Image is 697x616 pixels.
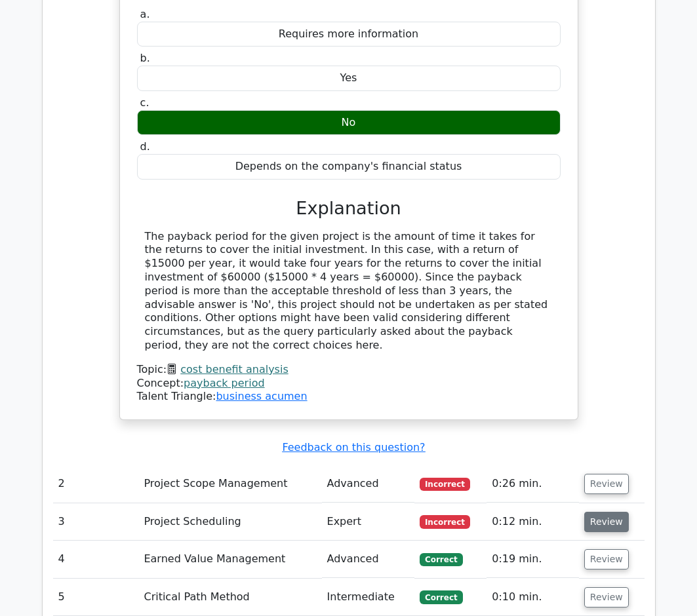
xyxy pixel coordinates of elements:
[487,579,579,616] td: 0:10 min.
[137,377,561,391] div: Concept:
[216,390,307,402] a: business acumen
[145,198,553,220] h3: Explanation
[322,541,415,578] td: Advanced
[420,515,470,528] span: Incorrect
[138,465,321,503] td: Project Scope Management
[138,541,321,578] td: Earned Value Management
[145,230,553,353] div: The payback period for the given project is the amount of time it takes for the returns to cover ...
[53,541,139,578] td: 4
[53,503,139,541] td: 3
[420,590,462,604] span: Correct
[53,579,139,616] td: 5
[487,503,579,541] td: 0:12 min.
[140,8,150,20] span: a.
[322,465,415,503] td: Advanced
[584,474,629,494] button: Review
[137,66,561,91] div: Yes
[140,52,150,64] span: b.
[137,363,561,404] div: Talent Triangle:
[140,140,150,153] span: d.
[138,503,321,541] td: Project Scheduling
[487,541,579,578] td: 0:19 min.
[487,465,579,503] td: 0:26 min.
[140,96,149,109] span: c.
[584,587,629,607] button: Review
[137,110,561,136] div: No
[420,478,470,491] span: Incorrect
[184,377,265,389] a: payback period
[584,549,629,569] button: Review
[584,512,629,532] button: Review
[53,465,139,503] td: 2
[138,579,321,616] td: Critical Path Method
[282,441,425,453] a: Feedback on this question?
[180,363,288,375] a: cost benefit analysis
[137,22,561,47] div: Requires more information
[420,553,462,566] span: Correct
[322,579,415,616] td: Intermediate
[137,363,561,377] div: Topic:
[322,503,415,541] td: Expert
[137,154,561,180] div: Depends on the company's financial status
